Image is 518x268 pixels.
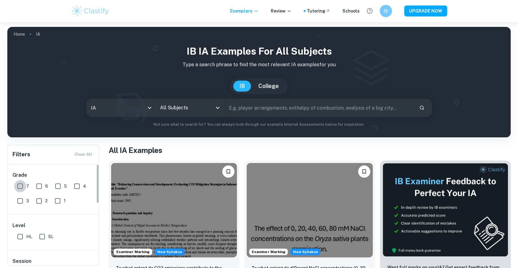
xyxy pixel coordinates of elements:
[155,248,185,255] span: New Syllabus
[114,249,152,255] span: Examiner Marking
[26,197,29,204] span: 3
[13,30,25,38] a: Home
[64,197,66,204] span: 1
[12,44,506,59] h1: IB IA examples for all subjects
[213,103,222,112] button: Open
[247,163,372,257] img: ESS IA example thumbnail: To what extent do diPerent NaCl concentr
[364,6,375,16] button: Help and Feedback
[87,99,155,116] div: IA
[64,183,67,190] span: 5
[26,233,32,240] span: HL
[382,163,508,257] img: Thumbnail
[13,150,30,159] h6: Filters
[290,248,320,255] div: Starting from the May 2026 session, the ESS IA requirements have changed. We created this exempla...
[111,163,237,257] img: ESS IA example thumbnail: To what extent do CO2 emissions contribu
[13,172,94,179] h6: Grade
[380,5,392,17] button: IS
[13,222,94,229] h6: Level
[307,8,330,14] a: Tutoring
[83,183,86,190] span: 4
[271,8,292,14] p: Review
[155,248,185,255] div: Starting from the May 2026 session, the ESS IA requirements have changed. We created this exempla...
[71,5,110,17] img: Clastify logo
[222,165,234,178] button: Bookmark
[12,121,506,128] p: Not sure what to search for? You can always look through our example Internal Assessments below f...
[290,248,320,255] span: New Syllabus
[45,183,48,190] span: 6
[12,61,506,68] p: Type a search phrase to find the most relevant IA examples for you
[225,99,415,116] input: E.g. player arrangements, enthalpy of combustion, analysis of a big city...
[36,31,40,38] p: IA
[7,27,511,137] img: profile cover
[26,183,29,190] span: 7
[358,165,370,178] button: Bookmark
[417,103,427,113] button: Search
[342,8,360,14] a: Schools
[109,145,511,156] h1: All IA Examples
[404,5,447,16] button: UPGRADE NOW
[230,8,259,14] p: Exemplars
[252,81,285,92] button: College
[45,197,48,204] span: 2
[233,81,251,92] button: IB
[382,8,389,14] h6: IS
[249,249,288,255] span: Examiner Marking
[48,233,53,240] span: SL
